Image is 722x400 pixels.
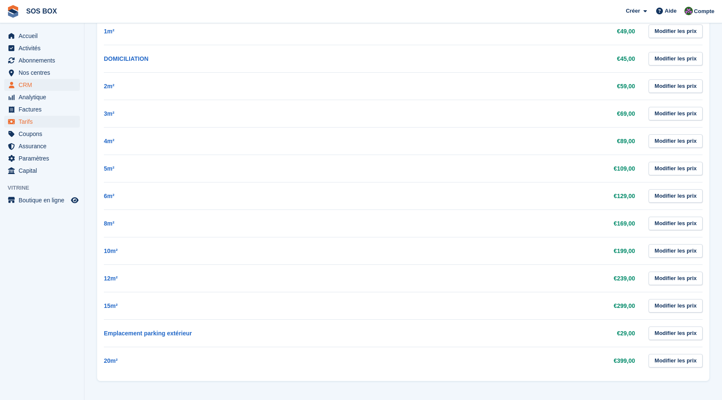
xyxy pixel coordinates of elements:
[4,128,80,140] a: menu
[19,30,69,42] span: Accueil
[4,152,80,164] a: menu
[19,128,69,140] span: Coupons
[694,7,714,16] span: Compte
[104,275,118,282] a: 12m²
[19,165,69,177] span: Capital
[378,292,652,319] td: €299,00
[19,67,69,79] span: Nos centres
[104,28,114,35] a: 1m²
[23,4,60,18] a: SOS BOX
[649,272,703,286] a: Modifier les prix
[4,30,80,42] a: menu
[378,127,652,155] td: €89,00
[7,5,19,18] img: stora-icon-8386f47178a22dfd0bd8f6a31ec36ba5ce8667c1dd55bd0f319d3a0aa187defe.svg
[19,140,69,152] span: Assurance
[378,17,652,45] td: €49,00
[4,140,80,152] a: menu
[4,194,80,206] a: menu
[19,116,69,128] span: Tarifs
[378,237,652,264] td: €199,00
[378,155,652,182] td: €109,00
[4,91,80,103] a: menu
[104,330,192,337] a: Emplacement parking extérieur
[4,79,80,91] a: menu
[70,195,80,205] a: Boutique d'aperçu
[649,189,703,203] a: Modifier les prix
[626,7,640,15] span: Créer
[649,79,703,93] a: Modifier les prix
[378,182,652,210] td: €129,00
[104,55,149,62] a: DOMICILIATION
[649,52,703,66] a: Modifier les prix
[104,165,114,172] a: 5m²
[649,244,703,258] a: Modifier les prix
[378,264,652,292] td: €239,00
[378,210,652,237] td: €169,00
[4,54,80,66] a: menu
[19,42,69,54] span: Activités
[4,42,80,54] a: menu
[649,107,703,121] a: Modifier les prix
[4,67,80,79] a: menu
[104,220,114,227] a: 8m²
[378,45,652,72] td: €45,00
[649,217,703,231] a: Modifier les prix
[104,248,118,254] a: 10m²
[378,100,652,127] td: €69,00
[19,79,69,91] span: CRM
[104,110,114,117] a: 3m²
[649,354,703,368] a: Modifier les prix
[4,103,80,115] a: menu
[684,7,693,15] img: ALEXANDRE SOUBIRA
[378,72,652,100] td: €59,00
[649,327,703,340] a: Modifier les prix
[19,152,69,164] span: Paramètres
[378,319,652,347] td: €29,00
[19,91,69,103] span: Analytique
[649,134,703,148] a: Modifier les prix
[104,302,118,309] a: 15m²
[104,193,114,199] a: 6m²
[19,194,69,206] span: Boutique en ligne
[649,162,703,176] a: Modifier les prix
[4,165,80,177] a: menu
[104,83,114,90] a: 2m²
[8,184,84,192] span: Vitrine
[19,103,69,115] span: Factures
[378,347,652,374] td: €399,00
[104,357,118,364] a: 20m²
[649,299,703,313] a: Modifier les prix
[19,54,69,66] span: Abonnements
[649,24,703,38] a: Modifier les prix
[4,116,80,128] a: menu
[665,7,676,15] span: Aide
[104,138,114,144] a: 4m²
